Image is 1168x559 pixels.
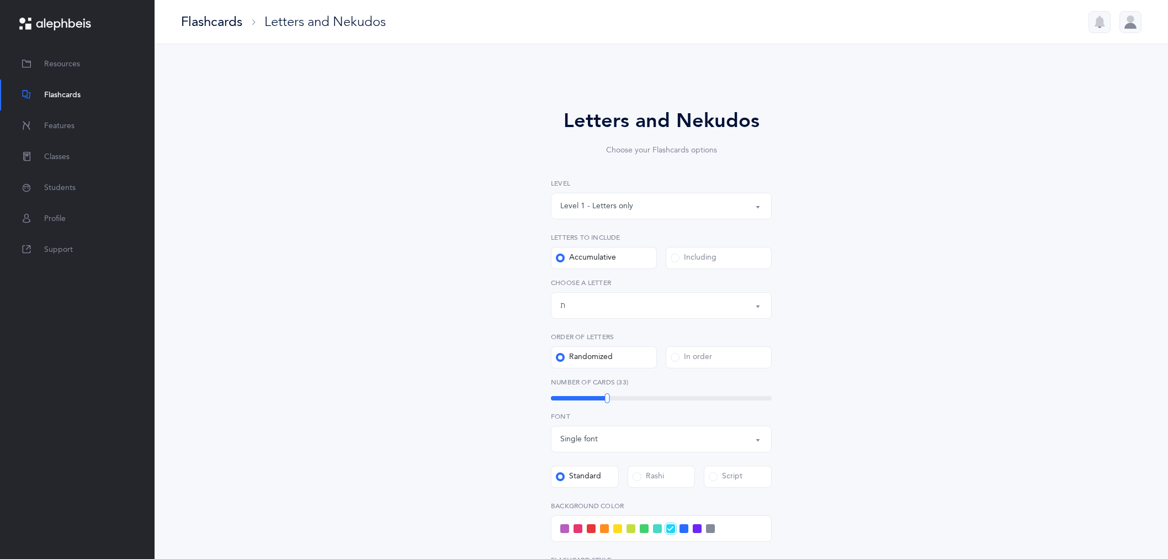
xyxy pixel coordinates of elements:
[44,213,66,225] span: Profile
[709,471,742,482] div: Script
[551,178,772,188] label: Level
[551,501,772,511] label: Background color
[551,412,772,421] label: Font
[44,59,80,70] span: Resources
[520,106,803,136] div: Letters and Nekudos
[44,120,75,132] span: Features
[1113,504,1155,546] iframe: Drift Widget Chat Controller
[44,182,76,194] span: Students
[560,434,598,445] div: Single font
[551,377,772,387] label: Number of Cards (33)
[551,292,772,319] button: ת
[671,252,716,263] div: Including
[556,252,616,263] div: Accumulative
[560,201,633,212] div: Level 1 - Letters only
[520,145,803,156] div: Choose your Flashcards options
[551,426,772,452] button: Single font
[264,13,386,31] div: Letters and Nekudos
[556,471,601,482] div: Standard
[181,13,242,31] div: Flashcards
[551,193,772,219] button: Level 1 - Letters only
[44,151,70,163] span: Classes
[671,352,712,363] div: In order
[551,233,772,242] label: Letters to include
[44,244,73,256] span: Support
[633,471,664,482] div: Rashi
[551,332,772,342] label: Order of letters
[560,300,565,312] div: ת
[44,89,81,101] span: Flashcards
[556,352,613,363] div: Randomized
[551,278,772,288] label: Choose a letter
